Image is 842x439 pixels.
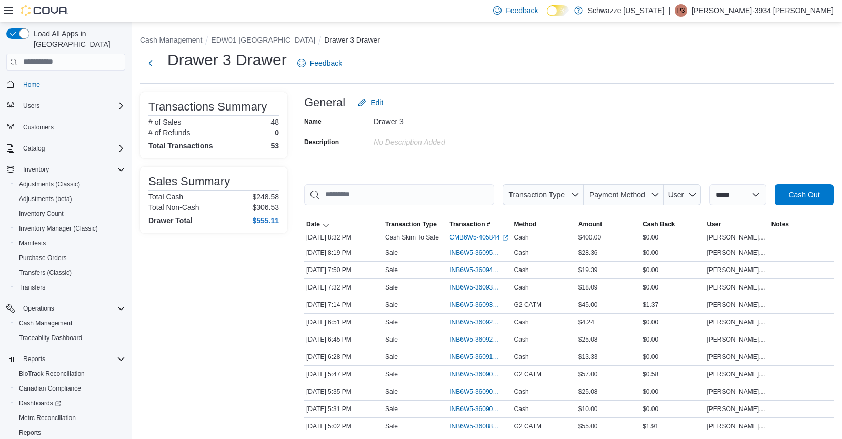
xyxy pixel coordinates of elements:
[304,368,383,381] div: [DATE] 5:47 PM
[385,405,398,413] p: Sale
[148,142,213,150] h4: Total Transactions
[385,335,398,344] p: Sale
[19,428,41,437] span: Reports
[707,387,767,396] span: [PERSON_NAME]-3934 [PERSON_NAME]
[385,301,398,309] p: Sale
[11,331,129,345] button: Traceabilty Dashboard
[385,283,398,292] p: Sale
[707,283,767,292] span: [PERSON_NAME]-3934 [PERSON_NAME]
[578,405,598,413] span: $10.00
[385,353,398,361] p: Sale
[19,353,49,365] button: Reports
[385,220,437,228] span: Transaction Type
[2,77,129,92] button: Home
[514,387,529,396] span: Cash
[15,252,125,264] span: Purchase Orders
[447,218,512,231] button: Transaction #
[148,118,181,126] h6: # of Sales
[640,385,705,398] div: $0.00
[449,246,509,259] button: INB6W5-3609552
[354,92,387,113] button: Edit
[252,193,279,201] p: $248.58
[304,218,383,231] button: Date
[449,233,508,242] a: CMB6W5-405844External link
[140,36,202,44] button: Cash Management
[140,53,161,74] button: Next
[449,316,509,328] button: INB6W5-3609268
[2,352,129,366] button: Reports
[23,81,40,89] span: Home
[449,353,499,361] span: INB6W5-3609193
[148,128,190,137] h6: # of Refunds
[640,368,705,381] div: $0.58
[449,220,490,228] span: Transaction #
[788,189,819,200] span: Cash Out
[148,101,267,113] h3: Transactions Summary
[15,178,125,191] span: Adjustments (Classic)
[293,53,346,74] a: Feedback
[383,218,447,231] button: Transaction Type
[19,99,44,112] button: Users
[148,203,199,212] h6: Total Non-Cash
[252,203,279,212] p: $306.53
[11,366,129,381] button: BioTrack Reconciliation
[691,4,834,17] p: [PERSON_NAME]-3934 [PERSON_NAME]
[514,422,542,431] span: G2 CATM
[140,35,834,47] nav: An example of EuiBreadcrumbs
[324,36,380,44] button: Drawer 3 Drawer
[514,283,529,292] span: Cash
[514,318,529,326] span: Cash
[775,184,834,205] button: Cash Out
[304,420,383,433] div: [DATE] 5:02 PM
[514,353,529,361] span: Cash
[15,266,125,279] span: Transfers (Classic)
[578,266,598,274] span: $19.39
[514,220,537,228] span: Method
[304,351,383,363] div: [DATE] 6:28 PM
[15,397,125,410] span: Dashboards
[19,370,85,378] span: BioTrack Reconciliation
[578,335,598,344] span: $25.08
[19,334,82,342] span: Traceabilty Dashboard
[19,302,125,315] span: Operations
[707,233,767,242] span: [PERSON_NAME]-3934 [PERSON_NAME]
[578,220,602,228] span: Amount
[11,206,129,221] button: Inventory Count
[15,266,76,279] a: Transfers (Classic)
[19,163,53,176] button: Inventory
[449,335,499,344] span: INB6W5-3609250
[707,422,767,431] span: [PERSON_NAME]-3934 [PERSON_NAME]
[449,387,499,396] span: INB6W5-3609017
[449,351,509,363] button: INB6W5-3609193
[15,237,50,250] a: Manifests
[640,420,705,433] div: $1.91
[11,280,129,295] button: Transfers
[15,207,125,220] span: Inventory Count
[19,78,125,91] span: Home
[304,246,383,259] div: [DATE] 8:19 PM
[385,233,439,242] p: Cash Skim To Safe
[15,382,125,395] span: Canadian Compliance
[640,281,705,294] div: $0.00
[449,405,499,413] span: INB6W5-3609002
[304,231,383,244] div: [DATE] 8:32 PM
[19,283,45,292] span: Transfers
[640,316,705,328] div: $0.00
[275,128,279,137] p: 0
[640,403,705,415] div: $0.00
[449,370,499,378] span: INB6W5-3609055
[771,220,789,228] span: Notes
[15,222,102,235] a: Inventory Manager (Classic)
[643,220,675,228] span: Cash Back
[449,403,509,415] button: INB6W5-3609002
[306,220,320,228] span: Date
[514,233,529,242] span: Cash
[19,414,76,422] span: Metrc Reconciliation
[707,353,767,361] span: [PERSON_NAME]-3934 [PERSON_NAME]
[15,252,71,264] a: Purchase Orders
[15,367,125,380] span: BioTrack Reconciliation
[640,246,705,259] div: $0.00
[304,316,383,328] div: [DATE] 6:51 PM
[514,370,542,378] span: G2 CATM
[508,191,565,199] span: Transaction Type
